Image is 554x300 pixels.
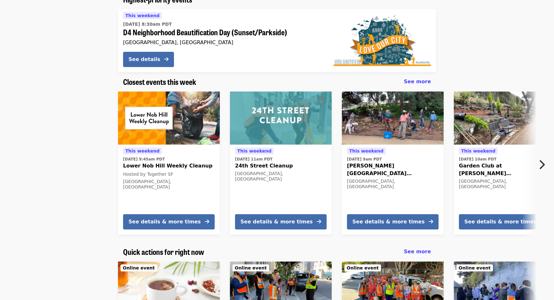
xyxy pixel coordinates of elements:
img: D4 Neighborhood Beautification Day (Sunset/Parkside) organized by SF Public Works [334,15,431,66]
a: See more [404,78,431,85]
a: See more [404,248,431,256]
span: Online event [347,265,379,270]
div: See details [128,56,160,63]
button: Next item [533,156,554,174]
span: See more [404,249,431,255]
a: Quick actions for right now [123,247,204,256]
img: Lower Nob Hill Weekly Cleanup organized by Together SF [118,92,220,145]
span: This weekend [125,148,160,153]
span: This weekend [125,13,160,18]
span: [PERSON_NAME][GEOGRAPHIC_DATA] [PERSON_NAME] Beautification Day [347,162,439,177]
div: [GEOGRAPHIC_DATA], [GEOGRAPHIC_DATA] [347,179,439,189]
i: chevron-right icon [538,159,545,171]
span: Closest events this week [123,76,196,87]
button: See details & more times [123,214,215,229]
a: See details for "24th Street Cleanup" [230,92,332,235]
div: [GEOGRAPHIC_DATA], [GEOGRAPHIC_DATA] [123,179,215,190]
time: [DATE] 11am PDT [235,156,273,162]
a: Closest events this week [123,77,196,86]
span: 24th Street Cleanup [235,162,327,170]
i: arrow-right icon [317,219,321,225]
span: Quick actions for right now [123,246,204,257]
time: [DATE] 10am PDT [459,156,496,162]
time: [DATE] 9:45am PDT [123,156,165,162]
img: 24th Street Cleanup organized by SF Public Works [230,92,332,145]
div: See details & more times [464,218,537,226]
span: Lower Nob Hill Weekly Cleanup [123,162,215,170]
span: Hosted by Together SF [123,172,173,177]
span: Online event [123,265,155,270]
span: This weekend [461,148,495,153]
div: [GEOGRAPHIC_DATA], [GEOGRAPHIC_DATA] [459,179,551,189]
button: See details & more times [347,214,439,229]
div: [GEOGRAPHIC_DATA], [GEOGRAPHIC_DATA] [235,171,327,182]
i: arrow-right icon [164,56,169,62]
div: See details & more times [128,218,201,226]
a: See details for "Lower Nob Hill Weekly Cleanup" [118,92,220,235]
button: See details & more times [459,214,551,229]
span: D4 Neighborhood Beautification Day (Sunset/Parkside) [123,28,323,37]
i: arrow-right icon [205,219,209,225]
div: Quick actions for right now [118,247,436,256]
a: See details for "D4 Neighborhood Beautification Day (Sunset/Parkside)" [118,9,436,72]
a: See details for "Glen Park Greenway Beautification Day" [342,92,444,235]
button: See details [123,52,174,67]
div: See details & more times [352,218,425,226]
span: Online event [235,265,267,270]
button: See details & more times [235,214,327,229]
span: Garden Club at [PERSON_NAME][GEOGRAPHIC_DATA] and The Green In-Between [459,162,551,177]
i: arrow-right icon [429,219,433,225]
div: Closest events this week [118,77,436,86]
span: This weekend [237,148,272,153]
span: See more [404,78,431,85]
span: Online event [459,265,491,270]
time: [DATE] 9am PDT [347,156,382,162]
img: Glen Park Greenway Beautification Day organized by SF Public Works [342,92,444,145]
div: See details & more times [240,218,313,226]
span: This weekend [349,148,384,153]
div: [GEOGRAPHIC_DATA], [GEOGRAPHIC_DATA] [123,39,323,45]
time: [DATE] 8:30am PDT [123,21,172,28]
